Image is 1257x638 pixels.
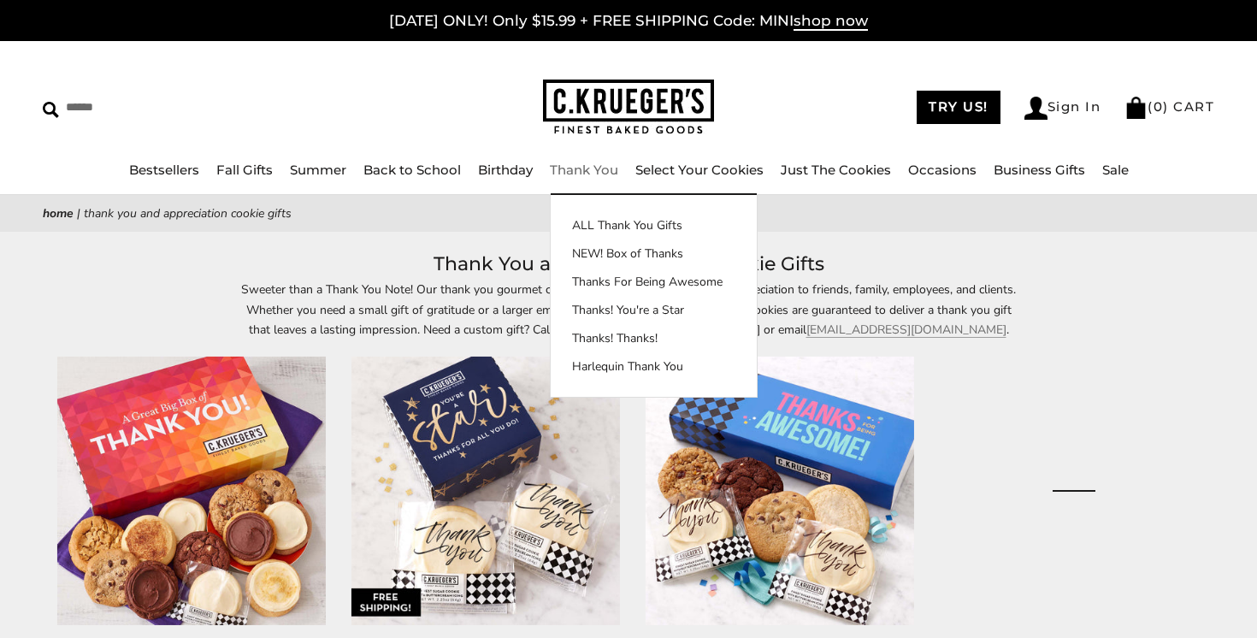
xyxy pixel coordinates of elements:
span: Thank You and Appreciation Cookie Gifts [84,205,292,222]
a: Summer [290,162,346,178]
img: C.KRUEGER'S [543,80,714,135]
a: Thanks For Being Awesome [551,273,757,291]
a: Home [43,205,74,222]
p: Sweeter than a Thank You Note! Our thank you gourmet cookie gifts uniquely express your appreciat... [235,280,1022,339]
a: Sign In [1024,97,1101,120]
a: Thanks! Cookie Gift Boxes - Assorted Cookies [940,357,1208,625]
a: Fall Gifts [216,162,273,178]
span: shop now [794,12,868,31]
a: Thanks! You're a Star [551,301,757,319]
a: Bestsellers [129,162,199,178]
a: Occasions [908,162,977,178]
img: You’re a Star Duo Sampler - Iced Cookies with Messages [351,357,620,625]
a: Back to School [363,162,461,178]
a: (0) CART [1124,98,1214,115]
a: [EMAIL_ADDRESS][DOMAIN_NAME] [806,322,1006,338]
a: [DATE] ONLY! Only $15.99 + FREE SHIPPING Code: MINIshop now [389,12,868,31]
img: Box of Thanks Cookie Gift Boxes - Assorted Cookies [57,357,326,625]
img: Bag [1124,97,1148,119]
a: NEW! Box of Thanks [551,245,757,263]
a: Thanks! Thanks! [551,329,757,347]
a: Thank You [550,162,618,178]
a: Harlequin Thank You [551,357,757,375]
a: Select Your Cookies [635,162,764,178]
a: ALL Thank You Gifts [551,216,757,234]
span: 0 [1154,98,1164,115]
nav: breadcrumbs [43,204,1214,223]
img: Thanks for Being Awesome Half Dozen Sampler - Assorted Cookies [646,357,914,625]
img: Search [43,102,59,118]
h1: Thank You and Appreciation Cookie Gifts [68,249,1189,280]
img: Account [1024,97,1047,120]
input: Search [43,94,319,121]
a: Just The Cookies [781,162,891,178]
a: Business Gifts [994,162,1085,178]
a: Birthday [478,162,533,178]
a: Sale [1102,162,1129,178]
span: | [77,205,80,222]
a: TRY US! [917,91,1000,124]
